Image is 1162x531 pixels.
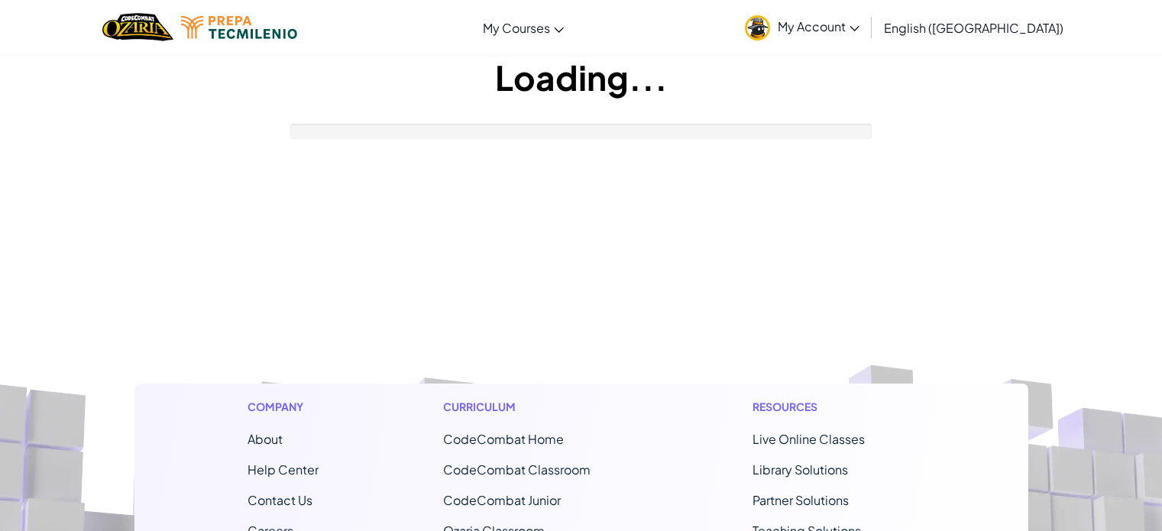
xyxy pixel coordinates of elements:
[884,20,1063,36] span: English ([GEOGRAPHIC_DATA])
[753,399,915,415] h1: Resources
[248,399,319,415] h1: Company
[248,492,312,508] span: Contact Us
[483,20,550,36] span: My Courses
[753,431,865,447] a: Live Online Classes
[102,11,173,43] a: Ozaria by CodeCombat logo
[753,461,848,478] a: Library Solutions
[778,18,859,34] span: My Account
[737,3,867,51] a: My Account
[475,7,571,48] a: My Courses
[443,431,564,447] span: CodeCombat Home
[753,492,849,508] a: Partner Solutions
[248,461,319,478] a: Help Center
[102,11,173,43] img: Home
[181,16,297,39] img: Tecmilenio logo
[443,399,628,415] h1: Curriculum
[443,461,591,478] a: CodeCombat Classroom
[443,492,561,508] a: CodeCombat Junior
[248,431,283,447] a: About
[876,7,1071,48] a: English ([GEOGRAPHIC_DATA])
[745,15,770,40] img: avatar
